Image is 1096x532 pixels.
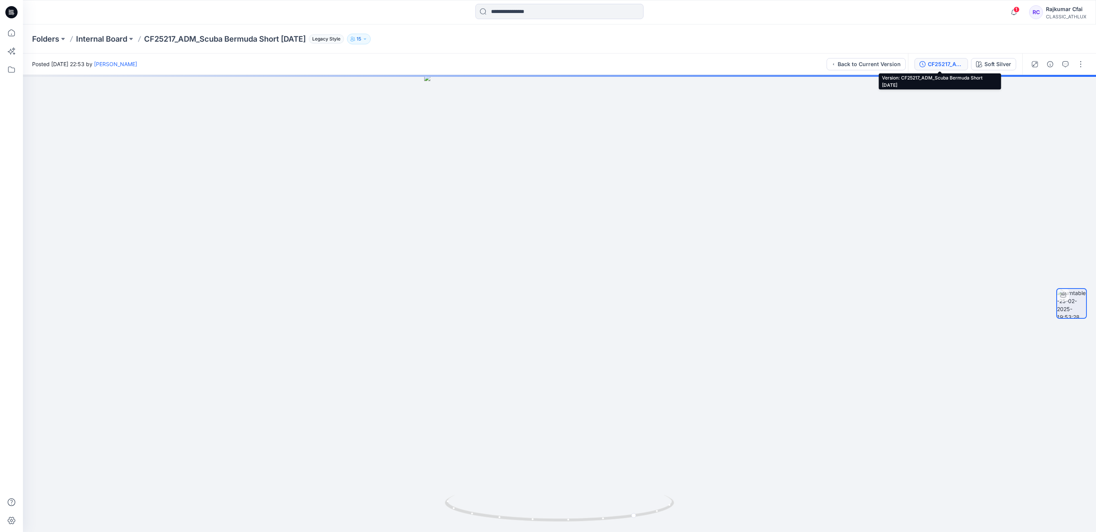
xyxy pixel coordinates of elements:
button: Back to Current Version [827,58,906,70]
div: RC [1029,5,1043,19]
a: Internal Board [76,34,127,44]
button: Details [1044,58,1056,70]
button: CF25217_ADM_Scuba Bermuda Short [DATE] [914,58,968,70]
button: Soft Silver [971,58,1016,70]
span: Legacy Style [309,34,344,44]
span: 1 [1013,6,1020,13]
button: 15 [347,34,371,44]
p: CF25217_ADM_Scuba Bermuda Short [DATE] [144,34,306,44]
button: Legacy Style [306,34,344,44]
img: turntable-25-02-2025-19:53:28 [1057,289,1086,318]
div: CLASSIC_ATHLUX [1046,14,1086,19]
div: CF25217_ADM_Scuba Bermuda Short 25FEB25 [928,60,963,68]
a: [PERSON_NAME] [94,61,137,67]
span: Posted [DATE] 22:53 by [32,60,137,68]
a: Folders [32,34,59,44]
div: Soft Silver [984,60,1011,68]
p: 15 [357,35,361,43]
div: Rajkumar Cfai [1046,5,1086,14]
